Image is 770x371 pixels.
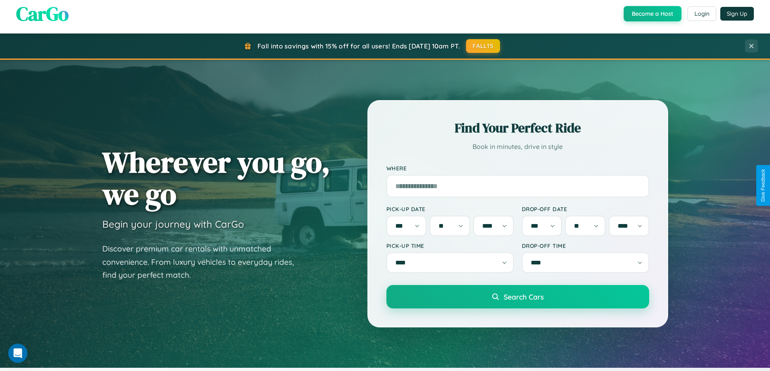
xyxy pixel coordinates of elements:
button: Sign Up [720,7,754,21]
span: Search Cars [504,292,544,301]
button: FALL15 [466,39,500,53]
div: Give Feedback [760,169,766,202]
h2: Find Your Perfect Ride [386,119,649,137]
label: Drop-off Time [522,242,649,249]
p: Book in minutes, drive in style [386,141,649,153]
label: Pick-up Date [386,205,514,212]
label: Drop-off Date [522,205,649,212]
p: Discover premium car rentals with unmatched convenience. From luxury vehicles to everyday rides, ... [102,242,304,282]
h1: Wherever you go, we go [102,146,330,210]
button: Become a Host [624,6,681,21]
h3: Begin your journey with CarGo [102,218,244,230]
label: Where [386,165,649,172]
button: Login [688,6,716,21]
label: Pick-up Time [386,242,514,249]
span: CarGo [16,0,69,27]
button: Search Cars [386,285,649,308]
span: Fall into savings with 15% off for all users! Ends [DATE] 10am PT. [257,42,460,50]
iframe: Intercom live chat [8,344,27,363]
